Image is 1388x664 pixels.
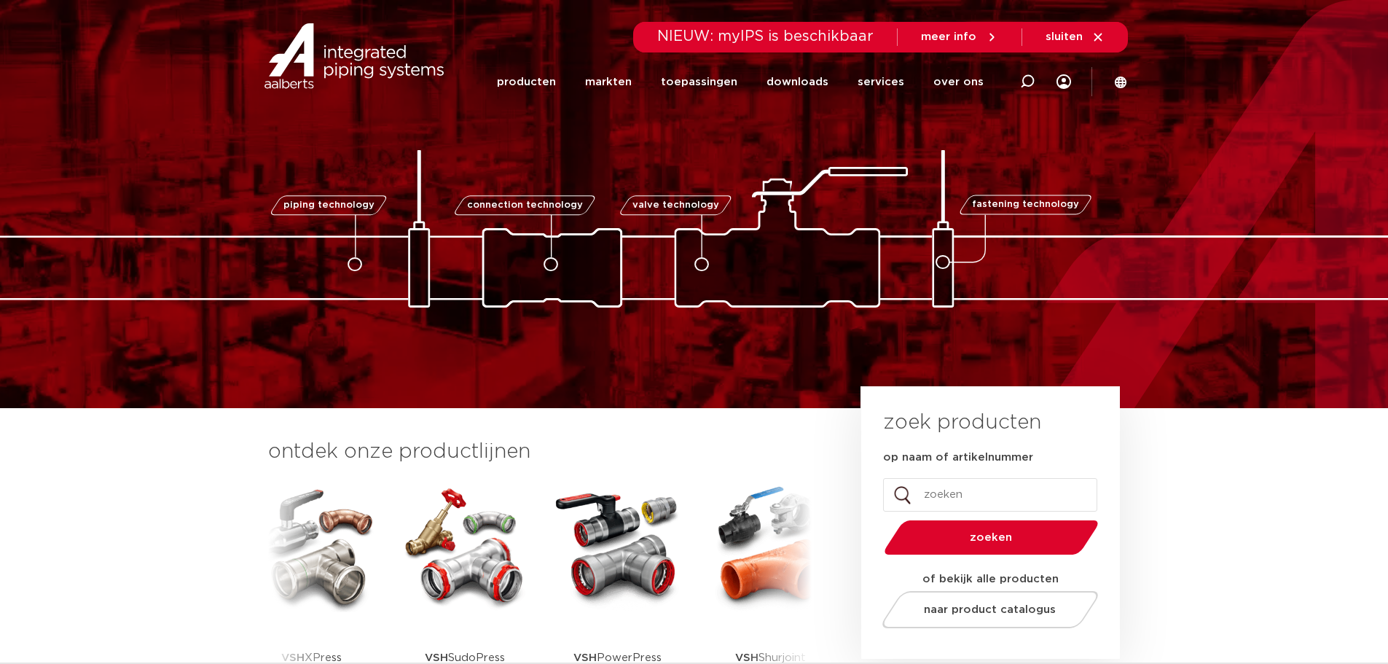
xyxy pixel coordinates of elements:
[281,652,305,663] strong: VSH
[497,54,556,110] a: producten
[497,54,984,110] nav: Menu
[1046,31,1105,44] a: sluiten
[268,437,812,466] h3: ontdek onze productlijnen
[883,450,1033,465] label: op naam of artikelnummer
[933,54,984,110] a: over ons
[1046,31,1083,42] span: sluiten
[921,31,976,42] span: meer info
[283,200,375,210] span: piping technology
[858,54,904,110] a: services
[573,652,597,663] strong: VSH
[878,591,1102,628] a: naar product catalogus
[657,29,874,44] span: NIEUW: myIPS is beschikbaar
[466,200,582,210] span: connection technology
[585,54,632,110] a: markten
[661,54,737,110] a: toepassingen
[922,532,1061,543] span: zoeken
[632,200,719,210] span: valve technology
[735,652,758,663] strong: VSH
[922,574,1059,585] strong: of bekijk alle producten
[921,31,998,44] a: meer info
[425,652,448,663] strong: VSH
[883,478,1097,512] input: zoeken
[883,408,1041,437] h3: zoek producten
[878,519,1104,556] button: zoeken
[766,54,828,110] a: downloads
[972,200,1079,210] span: fastening technology
[924,604,1056,615] span: naar product catalogus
